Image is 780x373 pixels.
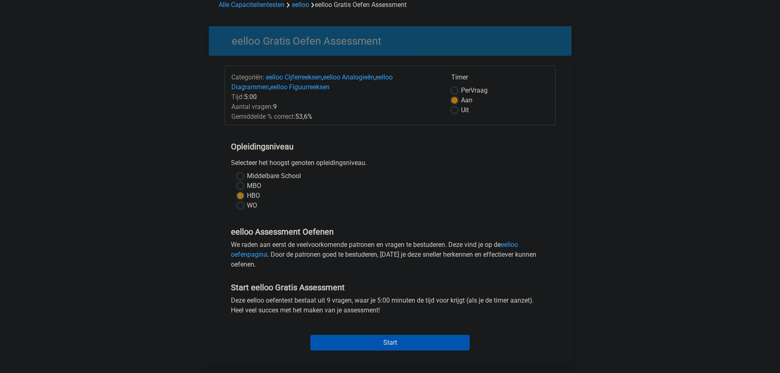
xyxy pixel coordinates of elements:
label: HBO [247,191,260,201]
h5: Start eelloo Gratis Assessment [231,283,549,292]
span: Categoriën: [231,73,264,81]
div: Selecteer het hoogst genoten opleidingsniveau. [225,158,556,171]
a: Alle Capaciteitentesten [219,1,285,9]
span: Per [461,86,470,94]
label: Middelbare School [247,171,301,181]
a: eelloo Analogieën [323,73,374,81]
div: Timer [451,72,549,86]
a: eelloo Figuurreeksen [270,83,330,91]
label: MBO [247,181,261,191]
div: 5:00 [225,92,445,102]
div: , , , [225,72,445,92]
h3: eelloo Gratis Oefen Assessment [222,32,565,47]
a: eelloo Cijferreeksen [266,73,322,81]
h5: eelloo Assessment Oefenen [231,227,549,237]
input: Start [310,335,470,350]
a: eelloo [292,1,309,9]
span: Aantal vragen: [231,103,273,111]
div: Deze eelloo oefentest bestaat uit 9 vragen, waar je 5:00 minuten de tijd voor krijgt (als je de t... [225,296,556,319]
span: Tijd: [231,93,244,101]
label: Vraag [461,86,488,95]
label: Aan [461,95,473,105]
h5: Opleidingsniveau [231,138,549,155]
div: 53,6% [225,112,445,122]
label: WO [247,201,257,210]
label: Uit [461,105,469,115]
div: We raden aan eerst de veelvoorkomende patronen en vragen te bestuderen. Deze vind je op de . Door... [225,240,556,273]
div: 9 [225,102,445,112]
span: Gemiddelde % correct: [231,113,295,120]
